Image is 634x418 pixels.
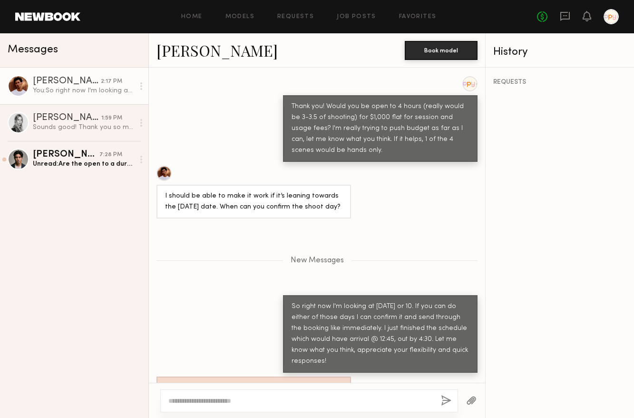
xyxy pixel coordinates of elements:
[292,101,469,156] div: Thank you! Would you be open to 4 hours (really would be 3-3.5 of shooting) for $1,000 flat for s...
[8,44,58,55] span: Messages
[99,150,122,159] div: 7:28 PM
[33,86,134,95] div: You: So right now I'm looking at [DATE] or 10. If you can do either of those days I can confirm i...
[101,77,122,86] div: 2:17 PM
[405,46,478,54] a: Book model
[493,79,626,86] div: REQUESTS
[33,123,134,132] div: Sounds good! Thank you so much 😊
[225,14,254,20] a: Models
[277,14,314,20] a: Requests
[493,47,626,58] div: History
[399,14,437,20] a: Favorites
[405,41,478,60] button: Book model
[292,301,469,367] div: So right now I'm looking at [DATE] or 10. If you can do either of those days I can confirm it and...
[291,257,344,265] span: New Messages
[33,113,101,123] div: [PERSON_NAME]
[181,14,203,20] a: Home
[33,150,99,159] div: [PERSON_NAME]
[33,159,134,169] div: Unread: Are the open to a duration? I normally don’t do perpetuity
[156,40,278,60] a: [PERSON_NAME]
[33,77,101,86] div: [PERSON_NAME]
[337,14,376,20] a: Job Posts
[101,114,122,123] div: 1:59 PM
[165,191,342,213] div: I should be able to make it work if it’s leaning towards the [DATE] date. When can you confirm th...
